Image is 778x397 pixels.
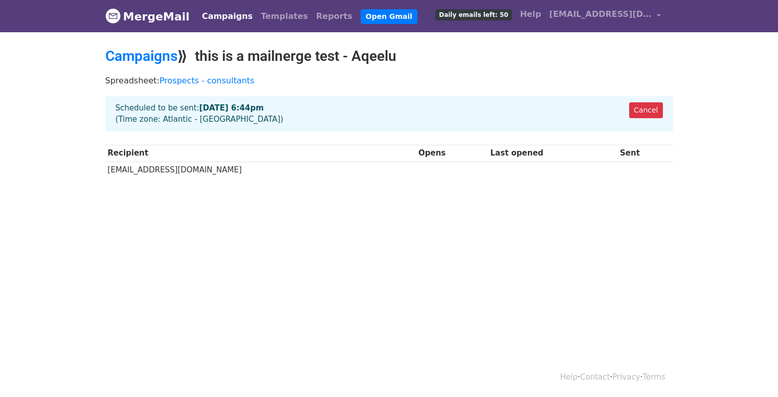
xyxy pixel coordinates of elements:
[617,145,673,162] th: Sent
[105,145,416,162] th: Recipient
[629,102,662,118] a: Cancel
[488,145,617,162] th: Last opened
[545,4,665,28] a: [EMAIL_ADDRESS][DOMAIN_NAME]
[612,372,640,382] a: Privacy
[560,372,577,382] a: Help
[105,6,190,27] a: MergeMail
[105,96,673,131] div: Scheduled to be sent: (Time zone: Atlantic - [GEOGRAPHIC_DATA])
[416,145,488,162] th: Opens
[105,48,673,65] h2: ⟫ this is a mailnerge test - Aqeelu
[105,8,121,24] img: MergeMail logo
[516,4,545,25] a: Help
[431,4,516,25] a: Daily emails left: 50
[105,162,416,179] td: [EMAIL_ADDRESS][DOMAIN_NAME]
[257,6,312,27] a: Templates
[642,372,665,382] a: Terms
[105,75,673,86] p: Spreadsheet:
[361,9,417,24] a: Open Gmail
[199,103,264,113] strong: [DATE] 6:44pm
[312,6,357,27] a: Reports
[160,76,255,85] a: Prospects - consultants
[549,8,652,20] span: [EMAIL_ADDRESS][DOMAIN_NAME]
[198,6,257,27] a: Campaigns
[435,9,512,20] span: Daily emails left: 50
[580,372,610,382] a: Contact
[105,48,177,64] a: Campaigns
